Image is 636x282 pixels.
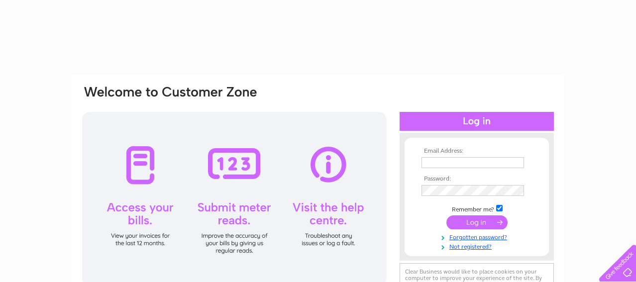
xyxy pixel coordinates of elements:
th: Email Address: [419,148,534,155]
a: Not registered? [422,241,534,251]
th: Password: [419,176,534,183]
td: Remember me? [419,203,534,213]
input: Submit [446,215,508,229]
a: Forgotten password? [422,232,534,241]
